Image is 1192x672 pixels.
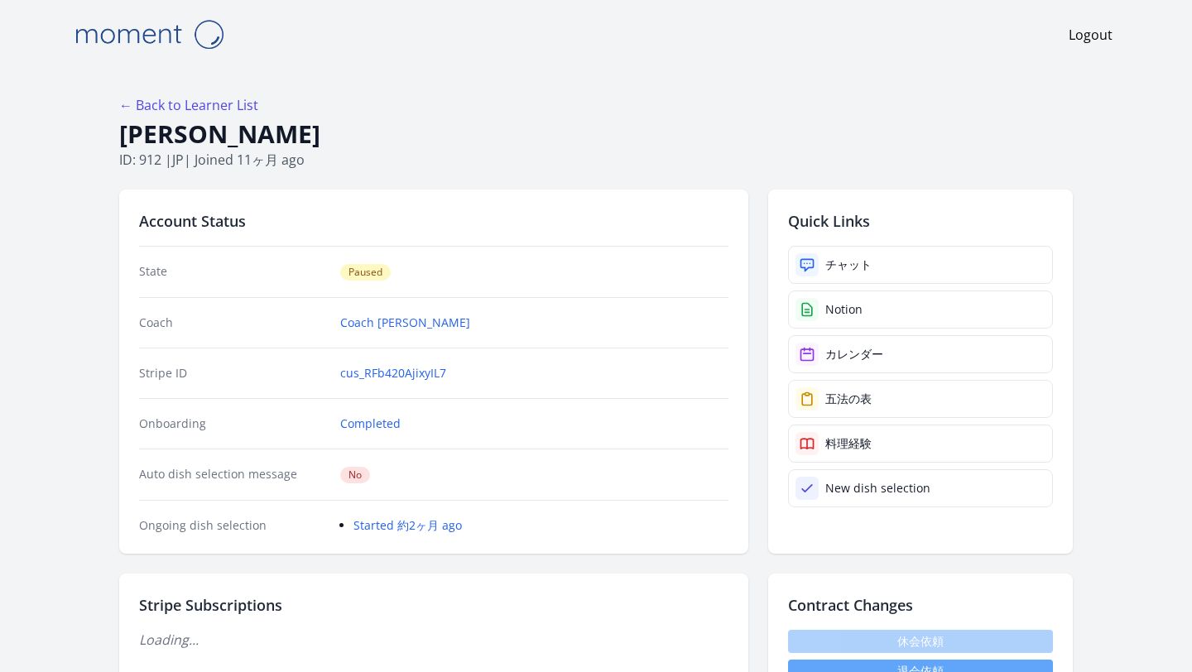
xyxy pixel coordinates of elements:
dt: State [139,263,327,281]
a: Logout [1069,25,1113,45]
div: Notion [825,301,863,318]
dt: Auto dish selection message [139,466,327,483]
a: Completed [340,415,401,432]
div: 料理経験 [825,435,872,452]
a: 料理経験 [788,425,1053,463]
dt: Coach [139,314,327,331]
dt: Stripe ID [139,365,327,382]
h2: Contract Changes [788,593,1053,617]
h2: Stripe Subscriptions [139,593,728,617]
span: Paused [340,264,391,281]
a: New dish selection [788,469,1053,507]
a: cus_RFb420AjixyIL7 [340,365,446,382]
div: チャット [825,257,872,273]
a: チャット [788,246,1053,284]
h1: [PERSON_NAME] [119,118,1073,150]
h2: Quick Links [788,209,1053,233]
a: ← Back to Learner List [119,96,258,114]
div: カレンダー [825,346,883,362]
p: Loading... [139,630,728,650]
div: 五法の表 [825,391,872,407]
span: 休会依頼 [788,630,1053,653]
dt: Ongoing dish selection [139,517,327,534]
a: Notion [788,290,1053,329]
span: jp [172,151,184,169]
a: Started 約2ヶ月 ago [353,517,462,533]
a: カレンダー [788,335,1053,373]
a: Coach [PERSON_NAME] [340,314,470,331]
span: No [340,467,370,483]
p: ID: 912 | | Joined 11ヶ月 ago [119,150,1073,170]
h2: Account Status [139,209,728,233]
img: Moment [66,13,232,55]
div: New dish selection [825,480,930,497]
dt: Onboarding [139,415,327,432]
a: 五法の表 [788,380,1053,418]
